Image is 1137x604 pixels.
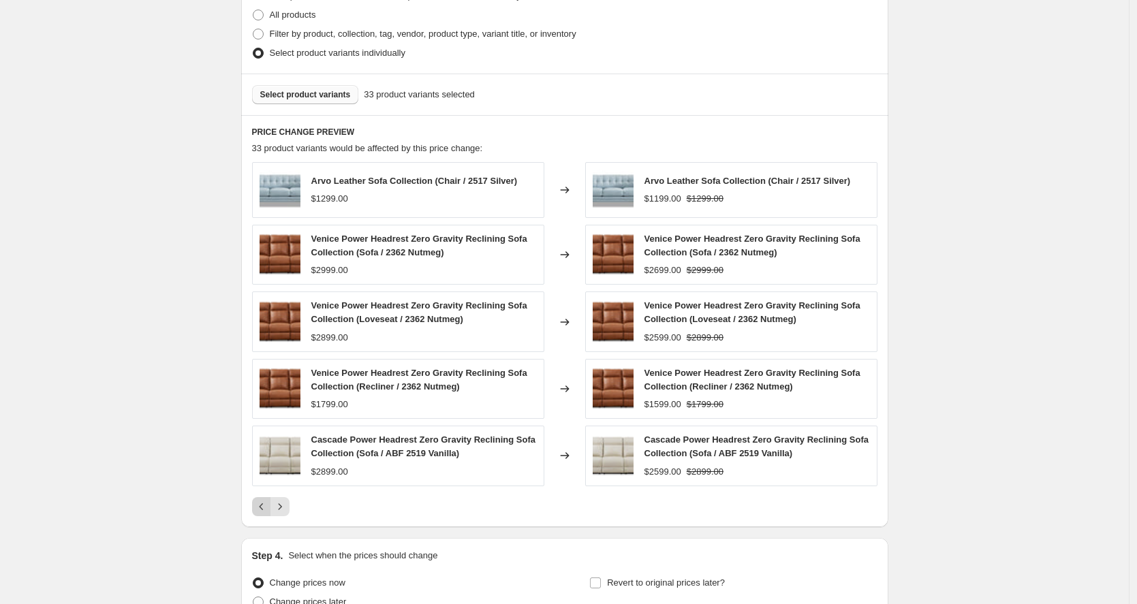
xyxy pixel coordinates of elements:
[644,331,681,345] div: $2599.00
[270,48,405,58] span: Select product variants individually
[252,127,877,138] h6: PRICE CHANGE PREVIEW
[644,176,851,186] span: Arvo Leather Sofa Collection (Chair / 2517 Silver)
[644,434,869,458] span: Cascade Power Headrest Zero Gravity Reclining Sofa Collection (Sofa / ABF 2519 Vanilla)
[270,29,576,39] span: Filter by product, collection, tag, vendor, product type, variant title, or inventory
[252,143,483,153] span: 33 product variants would be affected by this price change:
[311,398,348,411] div: $1799.00
[644,398,681,411] div: $1599.00
[260,89,351,100] span: Select product variants
[270,10,316,20] span: All products
[364,88,475,101] span: 33 product variants selected
[311,331,348,345] div: $2899.00
[687,192,723,206] strike: $1299.00
[260,170,300,210] img: 8268S2521_3_96f84d25-94d3-422f-83d5-813a9d1b8a2f_80x.jpg
[593,234,634,275] img: 7276S362_4_80x.jpg
[260,368,300,409] img: 7276S362_4_80x.jpg
[260,435,300,476] img: 0008_8327S2519_1_80x.jpg
[644,192,681,206] div: $1199.00
[311,368,527,392] span: Venice Power Headrest Zero Gravity Reclining Sofa Collection (Recliner / 2362 Nutmeg)
[252,497,290,516] nav: Pagination
[593,170,634,210] img: 8268S2521_3_96f84d25-94d3-422f-83d5-813a9d1b8a2f_80x.jpg
[252,85,359,104] button: Select product variants
[687,465,723,479] strike: $2899.00
[270,497,290,516] button: Next
[311,434,535,458] span: Cascade Power Headrest Zero Gravity Reclining Sofa Collection (Sofa / ABF 2519 Vanilla)
[311,465,348,479] div: $2899.00
[270,577,345,588] span: Change prices now
[593,302,634,343] img: 7276S362_4_80x.jpg
[311,176,518,186] span: Arvo Leather Sofa Collection (Chair / 2517 Silver)
[311,234,527,257] span: Venice Power Headrest Zero Gravity Reclining Sofa Collection (Sofa / 2362 Nutmeg)
[288,549,437,562] p: Select when the prices should change
[687,264,723,277] strike: $2999.00
[687,398,723,411] strike: $1799.00
[311,264,348,277] div: $2999.00
[593,435,634,476] img: 0008_8327S2519_1_80x.jpg
[252,497,271,516] button: Previous
[260,302,300,343] img: 7276S362_4_80x.jpg
[311,192,348,206] div: $1299.00
[644,368,860,392] span: Venice Power Headrest Zero Gravity Reclining Sofa Collection (Recliner / 2362 Nutmeg)
[644,264,681,277] div: $2699.00
[311,300,527,324] span: Venice Power Headrest Zero Gravity Reclining Sofa Collection (Loveseat / 2362 Nutmeg)
[644,234,860,257] span: Venice Power Headrest Zero Gravity Reclining Sofa Collection (Sofa / 2362 Nutmeg)
[607,577,725,588] span: Revert to original prices later?
[260,234,300,275] img: 7276S362_4_80x.jpg
[644,465,681,479] div: $2599.00
[593,368,634,409] img: 7276S362_4_80x.jpg
[644,300,860,324] span: Venice Power Headrest Zero Gravity Reclining Sofa Collection (Loveseat / 2362 Nutmeg)
[687,331,723,345] strike: $2899.00
[252,549,283,562] h2: Step 4.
